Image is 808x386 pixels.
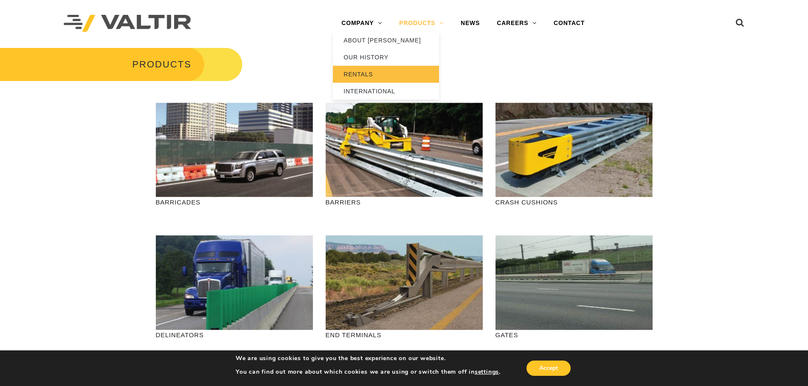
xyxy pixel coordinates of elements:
button: settings [475,368,499,376]
a: RENTALS [333,66,439,83]
a: CAREERS [488,15,545,32]
a: INTERNATIONAL [333,83,439,100]
p: You can find out more about which cookies we are using or switch them off in . [236,368,501,376]
p: GATES [495,330,653,340]
p: END TERMINALS [326,330,483,340]
button: Accept [526,361,571,376]
a: NEWS [452,15,488,32]
p: BARRIERS [326,197,483,207]
a: OUR HISTORY [333,49,439,66]
p: We are using cookies to give you the best experience on our website. [236,355,501,362]
p: CRASH CUSHIONS [495,197,653,207]
a: CONTACT [545,15,593,32]
p: DELINEATORS [156,330,313,340]
a: PRODUCTS [391,15,452,32]
a: ABOUT [PERSON_NAME] [333,32,439,49]
a: COMPANY [333,15,391,32]
p: BARRICADES [156,197,313,207]
img: Valtir [64,15,191,32]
